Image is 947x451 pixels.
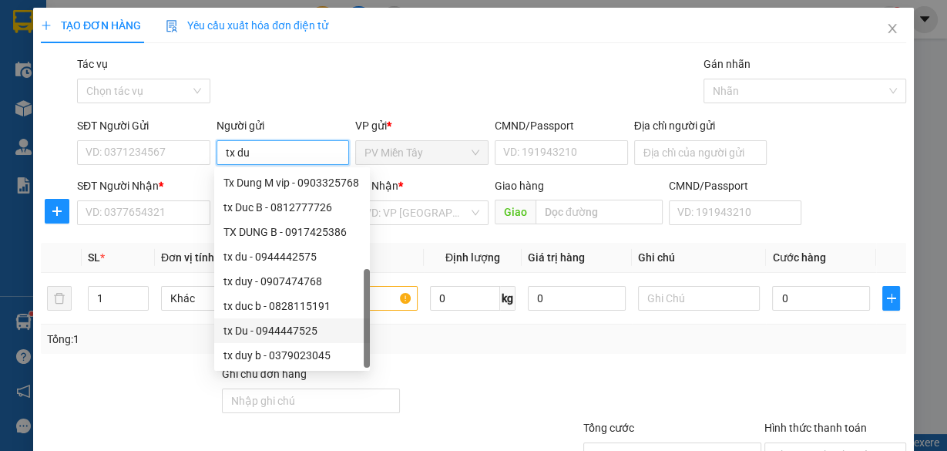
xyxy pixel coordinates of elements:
div: Người gửi [217,117,350,134]
span: plus [883,292,899,305]
div: tx duy b - 0379023045 [223,347,361,364]
span: plus [41,20,52,31]
span: Khác [170,287,274,310]
input: Dọc đường [536,200,663,224]
div: TX DUNG B - 0917425386 [223,224,361,241]
div: Tx Dung M vip - 0903325768 [214,170,370,195]
span: Định lượng [445,251,500,264]
span: Đơn vị tính [161,251,219,264]
input: Ghi chú đơn hàng [222,389,400,413]
span: Gửi: [13,15,37,31]
div: SĐT Người Nhận [77,177,210,194]
span: SL [88,251,100,264]
div: TX DUNG B - 0917425386 [214,220,370,244]
div: 0913742610 Nghia [13,90,121,127]
th: Ghi chú [632,243,767,273]
span: TẠO ĐƠN HÀNG [41,19,141,32]
div: NGỌC [132,50,264,69]
span: Tổng cước [583,422,634,434]
div: tx duy - 0907474768 [223,273,361,290]
button: plus [882,286,900,311]
div: 0907664881 [13,69,121,90]
div: tx duc b - 0828115191 [223,298,361,315]
div: tx du - 0944442575 [214,244,370,269]
button: delete [47,286,72,311]
button: Close [871,8,914,51]
div: HANG NGOAI [132,13,264,50]
label: Tác vụ [77,58,108,70]
label: Hình thức thanh toán [764,422,867,434]
img: icon [166,20,178,32]
div: Địa chỉ người gửi [634,117,767,134]
input: Ghi Chú [638,286,761,311]
div: tx Du - 0944447525 [214,318,370,343]
div: tx Duc B - 0812777726 [214,195,370,220]
span: VP Nhận [355,180,398,192]
div: PV Miền Tây [13,13,121,50]
div: tx du - 0944442575 [223,248,361,265]
div: CMND/Passport [669,177,802,194]
span: kg [500,286,515,311]
span: ANH THU [154,90,252,117]
span: PV Miền Tây [364,141,479,164]
button: plus [45,199,69,224]
label: Gán nhãn [704,58,751,70]
div: Tổng: 1 [47,331,367,348]
span: Nhận: [132,15,169,31]
div: SĐT Người Gửi [77,117,210,134]
div: tx quang c [13,50,121,69]
span: Giá trị hàng [528,251,585,264]
span: Yêu cầu xuất hóa đơn điện tử [166,19,328,32]
div: tx Du - 0944447525 [223,322,361,339]
div: CMND/Passport [495,117,628,134]
div: 0908393960 [132,69,264,90]
div: tx duc b - 0828115191 [214,294,370,318]
div: VP gửi [355,117,489,134]
span: Giao hàng [495,180,544,192]
div: tx Duc B - 0812777726 [223,199,361,216]
span: plus [45,205,69,217]
div: tx duy b - 0379023045 [214,343,370,368]
span: Cước hàng [772,251,825,264]
span: close [886,22,898,35]
div: tx duy - 0907474768 [214,269,370,294]
span: Giao [495,200,536,224]
input: 0 [528,286,626,311]
input: Địa chỉ của người gửi [634,140,767,165]
div: Tx Dung M vip - 0903325768 [223,174,361,191]
label: Ghi chú đơn hàng [222,368,307,380]
span: DĐ: [132,99,154,115]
